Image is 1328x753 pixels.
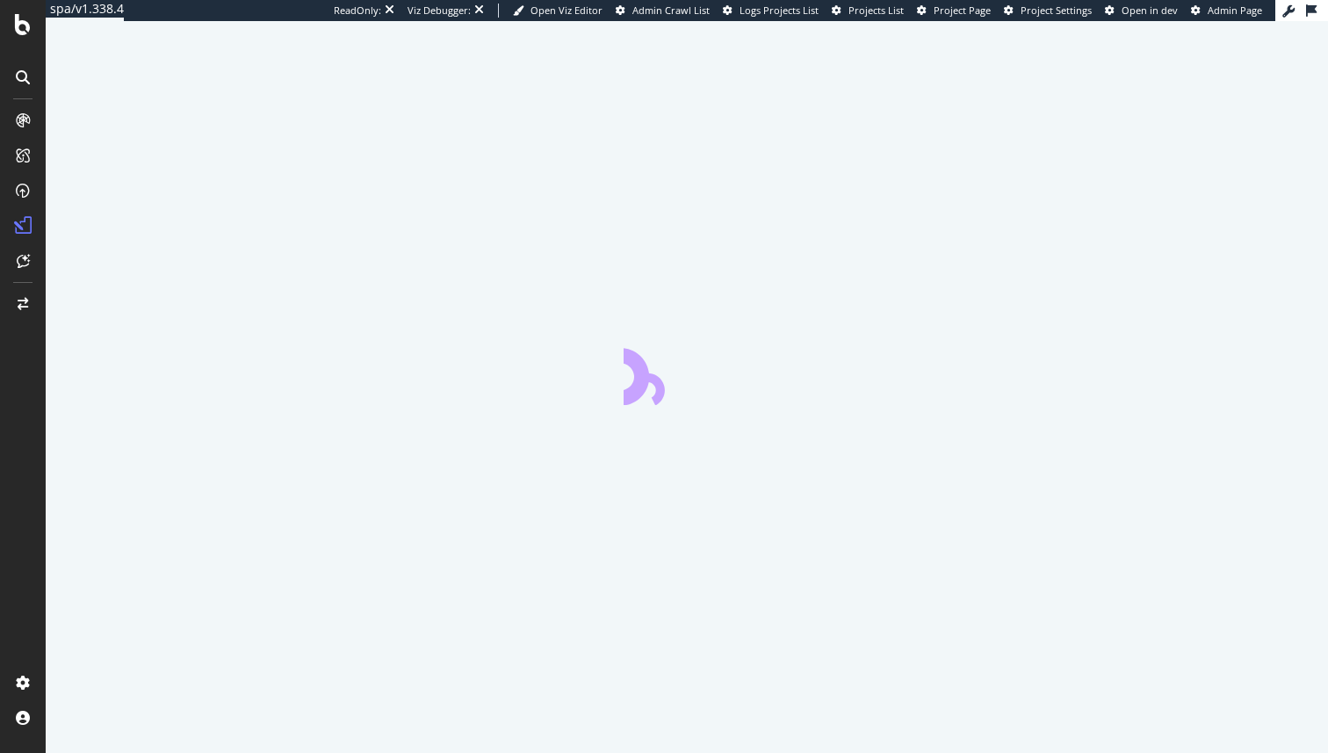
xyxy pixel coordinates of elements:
span: Logs Projects List [740,4,819,17]
a: Project Settings [1004,4,1092,18]
a: Projects List [832,4,904,18]
a: Project Page [917,4,991,18]
span: Admin Crawl List [632,4,710,17]
span: Project Page [934,4,991,17]
span: Projects List [848,4,904,17]
span: Admin Page [1208,4,1262,17]
div: ReadOnly: [334,4,381,18]
span: Open Viz Editor [530,4,603,17]
a: Admin Crawl List [616,4,710,18]
span: Open in dev [1122,4,1178,17]
div: animation [624,342,750,405]
div: Viz Debugger: [408,4,471,18]
a: Admin Page [1191,4,1262,18]
a: Open in dev [1105,4,1178,18]
span: Project Settings [1021,4,1092,17]
a: Open Viz Editor [513,4,603,18]
a: Logs Projects List [723,4,819,18]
